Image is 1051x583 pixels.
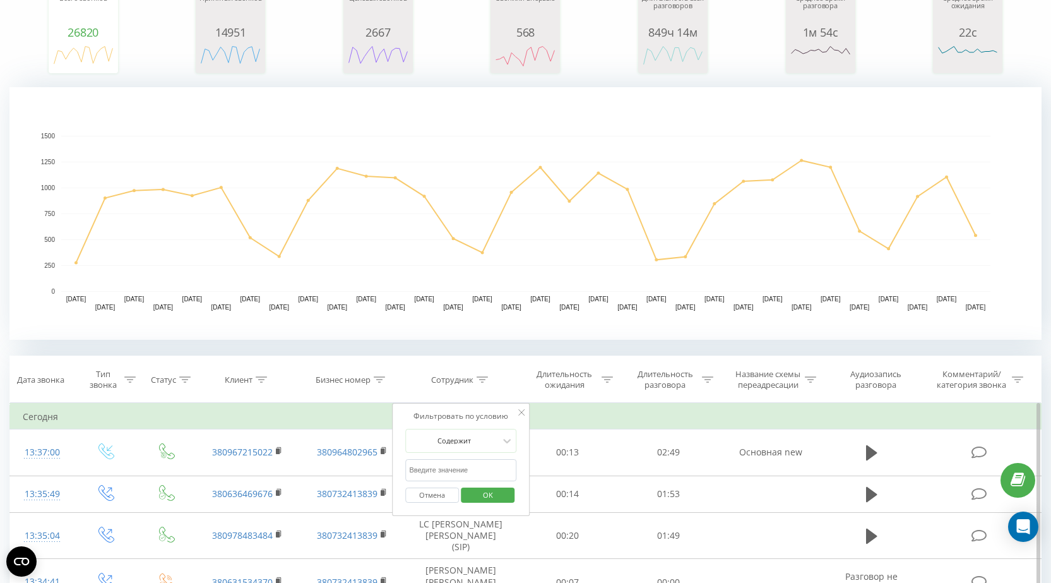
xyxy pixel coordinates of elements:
[211,304,232,311] text: [DATE]
[225,375,252,385] div: Клиент
[10,404,1042,430] td: Сегодня
[182,296,203,303] text: [DATE]
[212,529,273,541] a: 380978483484
[52,39,115,76] svg: A chart.
[517,512,618,559] td: 00:20
[588,296,609,303] text: [DATE]
[431,375,473,385] div: Сотрудник
[935,369,1009,390] div: Комментарий/категория звонка
[789,26,852,39] div: 1м 54с
[618,476,719,512] td: 01:53
[733,304,754,311] text: [DATE]
[792,304,812,311] text: [DATE]
[41,184,56,191] text: 1000
[95,304,116,311] text: [DATE]
[405,410,516,423] div: Фильтровать по условию
[9,87,1042,340] svg: A chart.
[517,476,618,512] td: 00:14
[641,26,704,39] div: 849ч 14м
[675,304,696,311] text: [DATE]
[347,39,410,76] svg: A chart.
[531,369,598,390] div: Длительность ожидания
[66,296,86,303] text: [DATE]
[385,304,405,311] text: [DATE]
[936,26,999,39] div: 22с
[199,26,262,39] div: 14951
[44,262,55,269] text: 250
[6,546,37,577] button: Open CMP widget
[789,39,852,76] svg: A chart.
[405,459,516,481] input: Введите значение
[356,296,376,303] text: [DATE]
[414,296,434,303] text: [DATE]
[298,296,318,303] text: [DATE]
[347,26,410,39] div: 2667
[23,482,62,507] div: 13:35:49
[212,488,273,500] a: 380636469676
[472,296,492,303] text: [DATE]
[936,39,999,76] svg: A chart.
[1008,512,1038,542] div: Open Intercom Messenger
[317,446,377,458] a: 380964802965
[494,39,557,76] svg: A chart.
[559,304,579,311] text: [DATE]
[44,210,55,217] text: 750
[199,39,262,76] svg: A chart.
[151,375,176,385] div: Статус
[494,26,557,39] div: 568
[966,304,986,311] text: [DATE]
[517,430,618,476] td: 00:13
[85,369,121,390] div: Тип звонка
[317,488,377,500] a: 380732413839
[821,296,841,303] text: [DATE]
[908,304,928,311] text: [DATE]
[44,236,55,243] text: 500
[270,304,290,311] text: [DATE]
[153,304,174,311] text: [DATE]
[52,26,115,39] div: 26820
[327,304,347,311] text: [DATE]
[734,369,802,390] div: Название схемы переадресации
[17,375,64,385] div: Дата звонка
[618,512,719,559] td: 01:49
[124,296,145,303] text: [DATE]
[937,296,957,303] text: [DATE]
[212,446,273,458] a: 380967215022
[461,488,514,503] button: OK
[23,524,62,548] div: 13:35:04
[501,304,521,311] text: [DATE]
[317,529,377,541] a: 380732413839
[23,440,62,465] div: 13:37:00
[631,369,699,390] div: Длительность разговора
[240,296,261,303] text: [DATE]
[879,296,899,303] text: [DATE]
[405,512,518,559] td: LC [PERSON_NAME] [PERSON_NAME] (SIP)
[443,304,463,311] text: [DATE]
[41,133,56,140] text: 1500
[618,430,719,476] td: 02:49
[617,304,638,311] text: [DATE]
[763,296,783,303] text: [DATE]
[718,430,823,476] td: Основная new
[51,288,55,295] text: 0
[316,375,371,385] div: Бизнес номер
[41,159,56,165] text: 1250
[850,304,870,311] text: [DATE]
[835,369,917,390] div: Аудиозапись разговора
[405,488,459,503] button: Отмена
[704,296,725,303] text: [DATE]
[641,39,704,76] svg: A chart.
[530,296,550,303] text: [DATE]
[470,485,506,505] span: OK
[646,296,667,303] text: [DATE]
